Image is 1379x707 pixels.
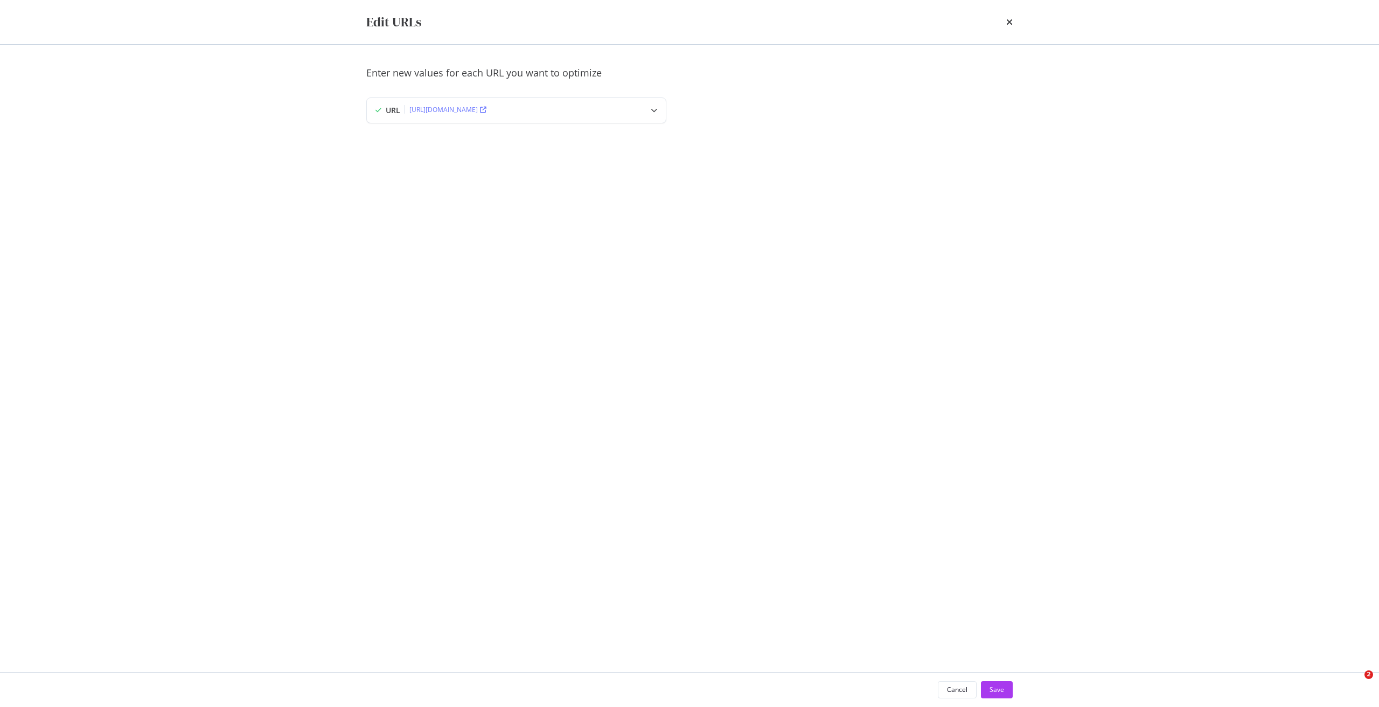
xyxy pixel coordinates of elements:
span: 2 [1364,670,1373,679]
iframe: Intercom live chat [1342,670,1368,696]
div: Edit URLs [366,13,421,31]
button: Save [981,681,1013,698]
a: [URL][DOMAIN_NAME] [409,105,486,114]
div: times [1006,13,1013,31]
button: Cancel [938,681,977,698]
div: Enter new values for each URL you want to optimize [366,66,1013,80]
div: Cancel [947,685,967,694]
div: URL [386,105,400,116]
div: Save [990,685,1004,694]
div: [URL][DOMAIN_NAME] [409,105,478,114]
